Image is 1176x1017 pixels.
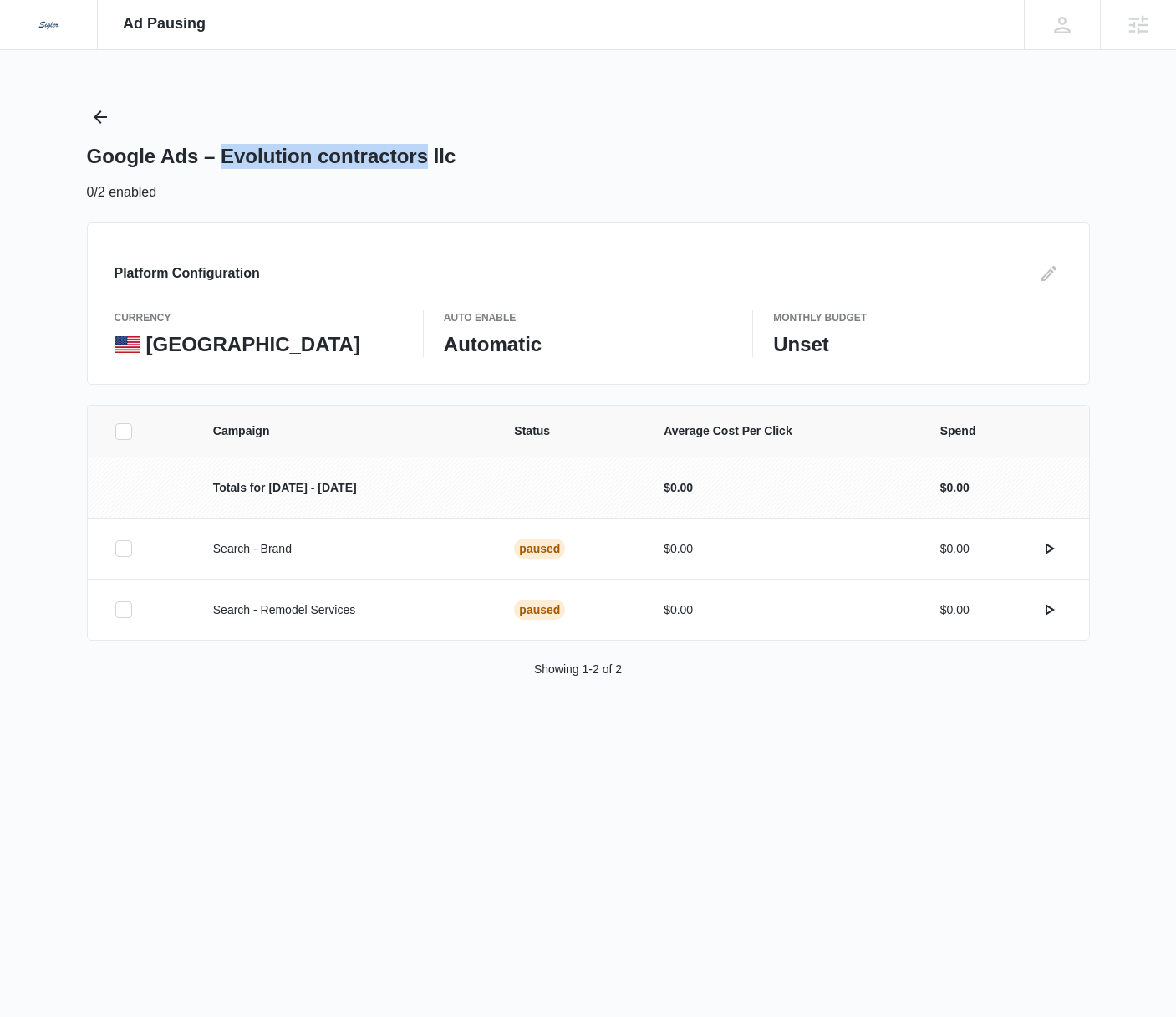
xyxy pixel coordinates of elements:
div: v 4.0.25 [47,27,82,40]
div: Paused [514,539,565,559]
p: $0.00 [940,479,970,497]
p: Totals for [DATE] - [DATE] [213,479,475,497]
div: Paused [514,600,565,620]
button: actions.activate [1036,596,1062,623]
p: Search - Brand [213,540,475,558]
span: Spend [940,422,1062,440]
p: $0.00 [940,540,970,558]
p: $0.00 [664,540,900,558]
img: Sigler Corporate [33,10,64,40]
div: Keywords by Traffic [185,99,282,110]
h3: Platform Configuration [115,263,260,284]
span: Ad Pausing [123,15,206,33]
img: tab_domain_overview_orange.svg [45,97,59,110]
p: Auto Enable [444,310,732,325]
button: actions.activate [1036,535,1062,562]
p: Automatic [444,332,732,357]
img: logo_orange.svg [27,27,40,40]
img: website_grey.svg [27,43,40,57]
p: [GEOGRAPHIC_DATA] [146,332,360,357]
p: Unset [773,332,1061,357]
button: Back [87,104,114,130]
p: Showing 1-2 of 2 [534,661,622,678]
div: Domain Overview [64,99,150,110]
h1: Google Ads – Evolution contractors llc [87,144,456,169]
span: Campaign [213,422,475,440]
div: Domain: [DOMAIN_NAME] [43,43,184,57]
span: Average Cost Per Click [664,422,900,440]
img: United States [115,336,140,353]
button: Edit [1036,260,1062,287]
img: tab_keywords_by_traffic_grey.svg [166,97,180,110]
span: Status [514,422,624,440]
p: $0.00 [940,601,970,619]
p: $0.00 [664,479,900,497]
p: $0.00 [664,601,900,619]
p: Monthly Budget [773,310,1061,325]
p: Search - Remodel Services [213,601,475,619]
p: currency [115,310,403,325]
p: 0/2 enabled [87,182,157,202]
